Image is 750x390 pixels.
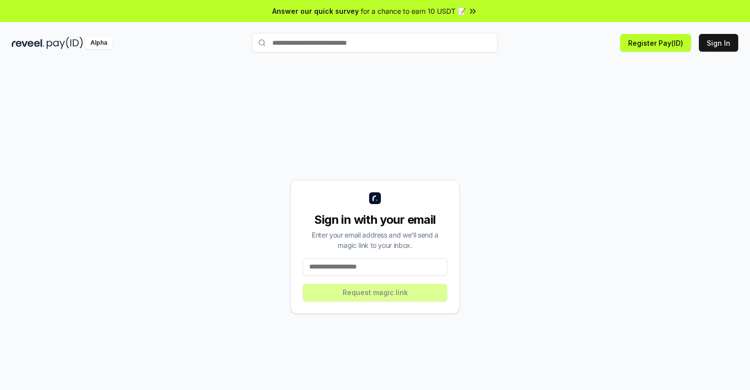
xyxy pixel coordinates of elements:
img: reveel_dark [12,37,45,49]
button: Sign In [699,34,738,52]
img: logo_small [369,192,381,204]
div: Alpha [85,37,113,49]
span: for a chance to earn 10 USDT 📝 [361,6,466,16]
button: Register Pay(ID) [620,34,691,52]
span: Answer our quick survey [272,6,359,16]
div: Sign in with your email [303,212,447,228]
img: pay_id [47,37,83,49]
div: Enter your email address and we’ll send a magic link to your inbox. [303,230,447,250]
